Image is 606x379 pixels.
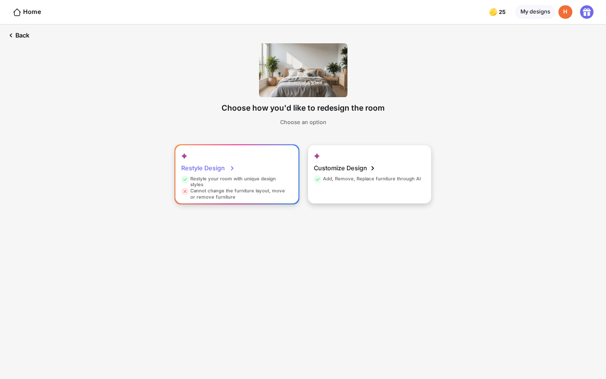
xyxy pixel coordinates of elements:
div: Cannot change the furniture layout, move or remove furniture [181,188,290,201]
img: 9k= [259,43,347,97]
div: Restyle your room with unique design styles [181,176,290,189]
div: Add, Remove, Replace furniture through AI [314,176,421,185]
div: Home [12,8,41,17]
div: Choose an option [280,119,326,126]
div: Restyle Design [181,161,235,176]
div: My designs [515,5,555,19]
div: H [558,5,572,19]
span: 25 [499,9,507,15]
div: Choose how you'd like to redesign the room [222,103,384,113]
div: Customize Design [314,161,377,176]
